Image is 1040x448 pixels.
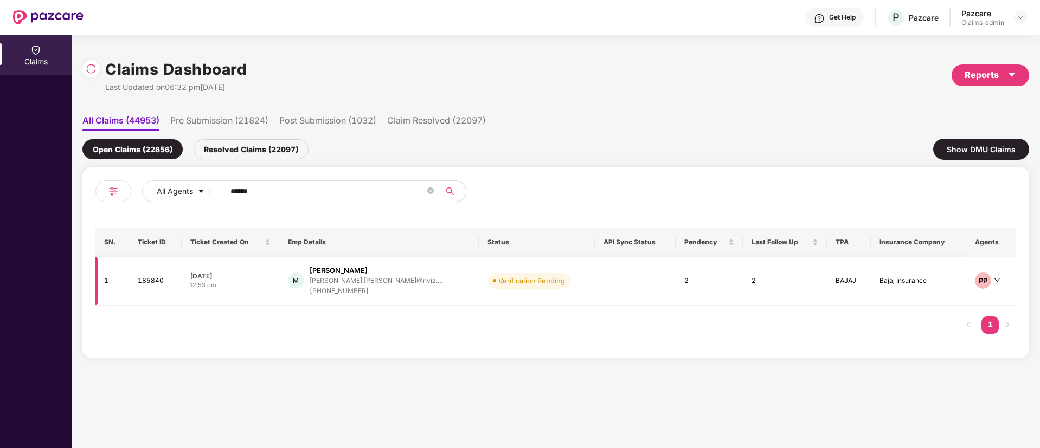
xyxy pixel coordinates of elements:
[965,68,1016,82] div: Reports
[965,321,972,328] span: left
[981,316,999,334] li: 1
[871,257,966,306] td: Bajaj Insurance
[595,228,676,257] th: API Sync Status
[310,277,442,284] div: [PERSON_NAME].[PERSON_NAME]@nviz....
[994,277,1000,283] span: down
[1016,13,1025,22] img: svg+xml;base64,PHN2ZyBpZD0iRHJvcGRvd24tMzJ4MzIiIHhtbG5zPSJodHRwOi8vd3d3LnczLm9yZy8yMDAwL3N2ZyIgd2...
[975,272,991,289] div: PP
[743,228,826,257] th: Last Follow Up
[95,228,129,257] th: SN.
[827,257,871,306] td: BAJAJ
[13,10,84,24] img: New Pazcare Logo
[1004,321,1011,328] span: right
[310,265,368,276] div: [PERSON_NAME]
[961,18,1004,27] div: Claims_admin
[182,228,279,257] th: Ticket Created On
[827,228,871,257] th: TPA
[814,13,825,24] img: svg+xml;base64,PHN2ZyBpZD0iSGVscC0zMngzMiIgeG1sbnM9Imh0dHA6Ly93d3cudzMub3JnLzIwMDAvc3ZnIiB3aWR0aD...
[743,257,826,306] td: 2
[999,316,1016,334] button: right
[279,115,376,131] li: Post Submission (1032)
[279,228,479,257] th: Emp Details
[170,115,268,131] li: Pre Submission (21824)
[439,187,460,196] span: search
[893,11,900,24] span: P
[105,81,247,93] div: Last Updated on 06:32 pm[DATE]
[95,257,129,306] td: 1
[30,44,41,55] img: svg+xml;base64,PHN2ZyBpZD0iQ2xhaW0iIHhtbG5zPSJodHRwOi8vd3d3LnczLm9yZy8yMDAwL3N2ZyIgd2lkdGg9IjIwIi...
[909,12,939,23] div: Pazcare
[961,8,1004,18] div: Pazcare
[871,228,966,257] th: Insurance Company
[498,275,565,286] div: Verification Pending
[107,185,120,198] img: svg+xml;base64,PHN2ZyB4bWxucz0iaHR0cDovL3d3dy53My5vcmcvMjAwMC9zdmciIHdpZHRoPSIyNCIgaGVpZ2h0PSIyNC...
[288,272,304,289] div: M
[676,257,743,306] td: 2
[387,115,486,131] li: Claim Resolved (22097)
[933,139,1029,160] div: Show DMU Claims
[129,228,182,257] th: Ticket ID
[960,316,977,334] li: Previous Page
[427,187,434,194] span: close-circle
[676,228,743,257] th: Pendency
[82,115,159,131] li: All Claims (44953)
[479,228,595,257] th: Status
[439,180,466,202] button: search
[190,281,271,290] div: 12:53 pm
[1007,70,1016,79] span: caret-down
[684,238,726,246] span: Pendency
[427,186,434,197] span: close-circle
[966,228,1016,257] th: Agents
[829,13,856,22] div: Get Help
[999,316,1016,334] li: Next Page
[129,257,182,306] td: 185840
[105,57,247,81] h1: Claims Dashboard
[960,316,977,334] button: left
[157,185,193,197] span: All Agents
[197,187,205,196] span: caret-down
[86,63,97,74] img: svg+xml;base64,PHN2ZyBpZD0iUmVsb2FkLTMyeDMyIiB4bWxucz0iaHR0cDovL3d3dy53My5vcmcvMjAwMC9zdmciIHdpZH...
[82,139,183,159] div: Open Claims (22856)
[190,271,271,281] div: [DATE]
[752,238,810,246] span: Last Follow Up
[190,238,262,246] span: Ticket Created On
[310,286,442,296] div: [PHONE_NUMBER]
[981,316,999,333] a: 1
[142,180,228,202] button: All Agentscaret-down
[194,139,309,159] div: Resolved Claims (22097)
